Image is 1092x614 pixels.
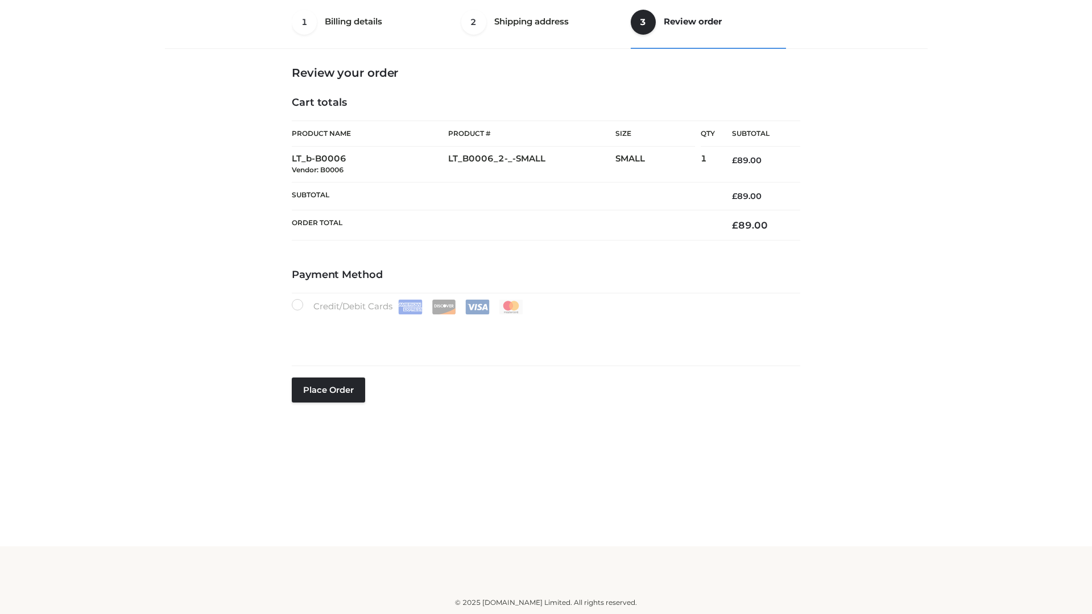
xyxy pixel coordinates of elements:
small: Vendor: B0006 [292,165,344,174]
span: £ [732,191,737,201]
bdi: 89.00 [732,219,768,231]
th: Subtotal [292,182,715,210]
h3: Review your order [292,66,800,80]
img: Discover [432,300,456,314]
span: £ [732,219,738,231]
h4: Payment Method [292,269,800,281]
th: Qty [701,121,715,147]
bdi: 89.00 [732,155,762,165]
th: Size [615,121,695,147]
td: LT_b-B0006 [292,147,448,182]
img: Visa [465,300,490,314]
th: Order Total [292,210,715,240]
img: Amex [398,300,423,314]
h4: Cart totals [292,97,800,109]
th: Subtotal [715,121,800,147]
td: LT_B0006_2-_-SMALL [448,147,615,182]
td: SMALL [615,147,701,182]
button: Place order [292,377,365,403]
img: Mastercard [499,300,523,314]
span: £ [732,155,737,165]
bdi: 89.00 [732,191,762,201]
th: Product # [448,121,615,147]
label: Credit/Debit Cards [292,299,524,314]
td: 1 [701,147,715,182]
th: Product Name [292,121,448,147]
iframe: Secure payment input frame [289,312,798,354]
div: © 2025 [DOMAIN_NAME] Limited. All rights reserved. [169,597,923,608]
